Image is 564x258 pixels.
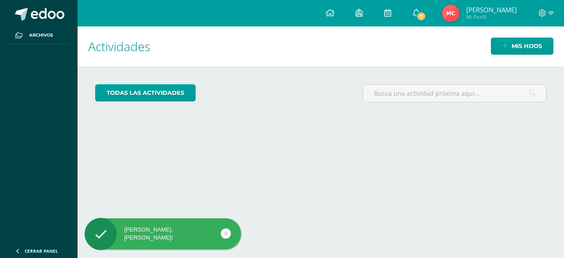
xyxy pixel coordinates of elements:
img: 447e56cc469f47fc637eaece98bd3ba4.png [442,4,460,22]
a: Archivos [7,26,70,45]
div: [PERSON_NAME], [PERSON_NAME]! [85,226,241,242]
span: [PERSON_NAME] [466,5,517,14]
span: Cerrar panel [25,248,58,254]
span: Archivos [29,32,53,39]
span: Mi Perfil [466,13,517,21]
a: todas las Actividades [95,84,196,101]
span: 7 [416,11,426,21]
a: Mis hijos [491,37,553,55]
span: Mis hijos [512,38,542,54]
input: Busca una actividad próxima aquí... [363,85,546,102]
h1: Actividades [88,26,553,67]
